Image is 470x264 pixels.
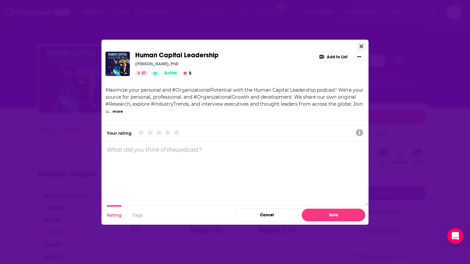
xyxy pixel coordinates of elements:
button: Close [357,42,366,51]
button: Save [302,209,365,221]
div: Open Intercom Messenger [447,228,463,244]
button: more [112,109,123,114]
button: 5 [181,71,193,76]
span: 41 [142,70,146,77]
button: Show More Button [354,52,365,62]
span: ... [108,108,111,114]
span: Human Capital Leadership [135,51,219,59]
a: 41 [135,71,149,76]
button: Add to List [316,52,351,62]
div: Your rating [107,130,132,136]
p: What did you think of the podcast ? [107,147,202,153]
span: Active [164,70,177,77]
button: Cancel [235,209,298,221]
a: Show additional information [356,128,363,138]
button: Rating [107,205,122,225]
button: Tags [132,205,143,225]
img: Human Capital Leadership [105,52,130,76]
span: Maximize your personal and #OrganizationalPotential with the Human Capital Leadership podcast! We... [105,87,364,114]
a: Human Capital Leadership [135,52,219,59]
p: [PERSON_NAME], PhD [135,61,179,67]
a: Active [162,71,180,76]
